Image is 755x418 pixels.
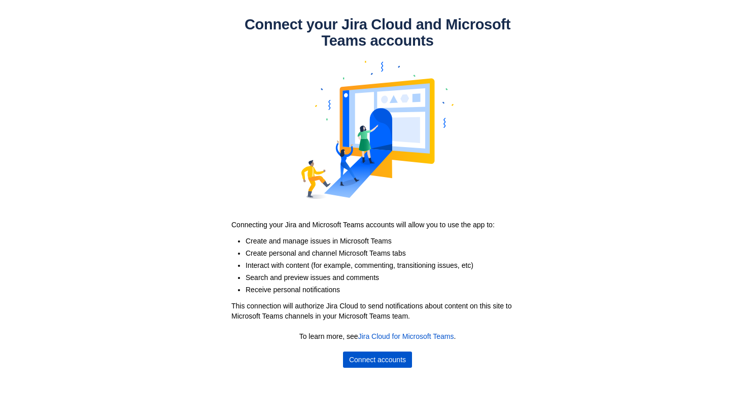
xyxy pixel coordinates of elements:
h1: Connect your Jira Cloud and Microsoft Teams accounts [225,16,530,49]
p: To learn more, see . [235,331,520,341]
li: Search and preview issues and comments [246,272,530,283]
li: Create and manage issues in Microsoft Teams [246,236,530,246]
p: Connecting your Jira and Microsoft Teams accounts will allow you to use the app to: [231,220,524,230]
a: Jira Cloud for Microsoft Teams [358,332,454,340]
button: Connect accounts [343,352,412,368]
span: Connect accounts [349,352,406,368]
li: Interact with content (for example, commenting, transitioning issues, etc) [246,260,530,270]
li: Create personal and channel Microsoft Teams tabs [246,248,530,258]
p: This connection will authorize Jira Cloud to send notifications about content on this site to Mic... [231,301,524,321]
img: account-mapping.svg [301,49,454,211]
li: Receive personal notifications [246,285,530,295]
